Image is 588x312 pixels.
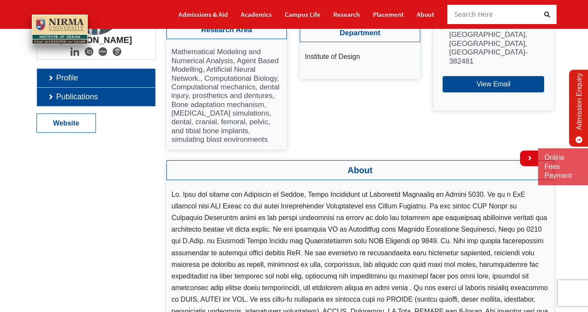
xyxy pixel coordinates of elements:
h4: [PERSON_NAME] [43,35,149,45]
p: Mathematical Modeling and Numerical Analysis, Agent Based Modelling, Artificial Neural Network., ... [172,48,282,144]
img: Social Icon [85,47,93,56]
a: Academics [241,7,272,22]
h4: Department [300,24,420,42]
img: main_logo [32,15,88,44]
a: Website [37,114,96,132]
span: Search Here [454,9,493,19]
img: Social Icon [99,47,107,56]
p: ID Block, [GEOGRAPHIC_DATA], [GEOGRAPHIC_DATA], [GEOGRAPHIC_DATA]- 382481 [449,22,548,66]
a: Placement [373,7,404,22]
a: Publications [37,88,155,106]
a: Online Fees Payment [545,153,582,180]
a: Admissions & Aid [179,7,228,22]
a: Profile [37,69,155,87]
h3: About [166,160,554,180]
img: Social Icon google [113,47,121,56]
a: Campus Life [285,7,320,22]
a: About [417,7,434,22]
a: Research [333,7,360,22]
button: View Email [443,76,544,92]
h4: Research Area [166,21,287,39]
img: Social Icon linkedin [71,47,79,56]
li: Institute of Design [305,51,415,62]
